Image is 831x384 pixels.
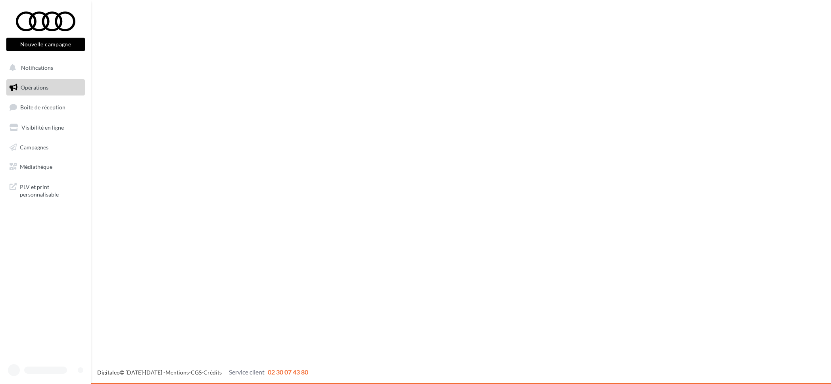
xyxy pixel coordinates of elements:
a: PLV et print personnalisable [5,178,86,202]
a: Digitaleo [97,369,120,376]
a: Opérations [5,79,86,96]
span: © [DATE]-[DATE] - - - [97,369,308,376]
span: Notifications [21,64,53,71]
span: Visibilité en ligne [21,124,64,131]
button: Notifications [5,59,83,76]
a: Boîte de réception [5,99,86,116]
a: Campagnes [5,139,86,156]
span: 02 30 07 43 80 [268,368,308,376]
span: Service client [229,368,265,376]
span: PLV et print personnalisable [20,181,82,199]
a: Mentions [165,369,189,376]
button: Nouvelle campagne [6,38,85,51]
a: Visibilité en ligne [5,119,86,136]
span: Médiathèque [20,163,52,170]
a: Médiathèque [5,159,86,175]
span: Campagnes [20,143,48,150]
span: Opérations [21,84,48,91]
a: Crédits [203,369,222,376]
a: CGS [191,369,202,376]
span: Boîte de réception [20,104,65,111]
